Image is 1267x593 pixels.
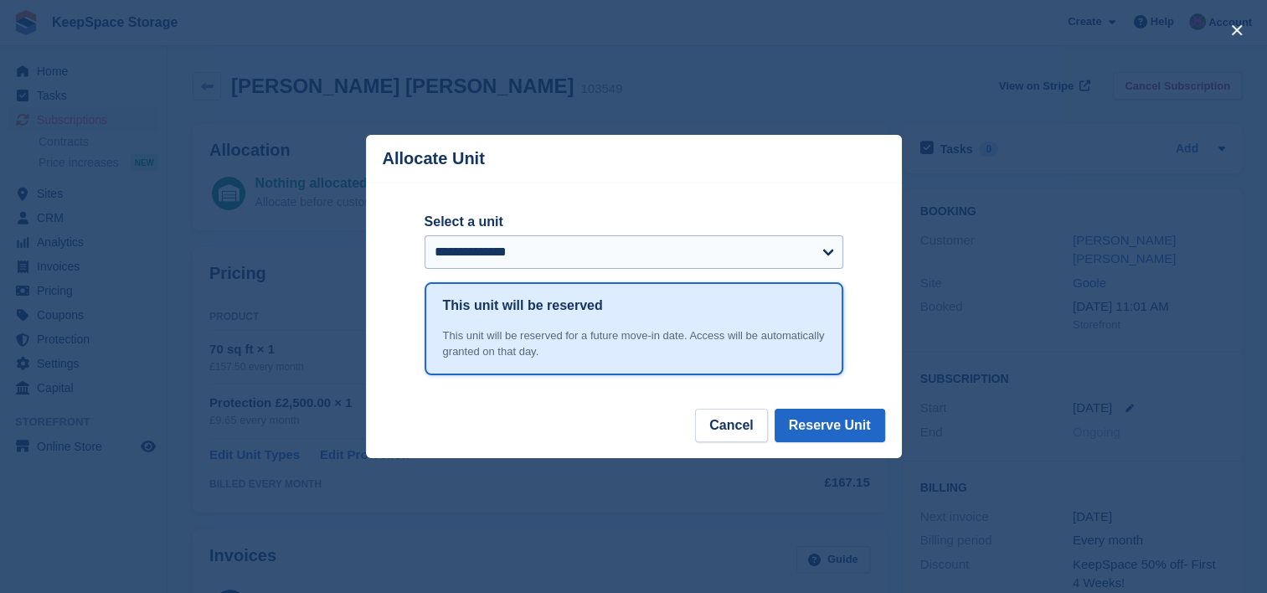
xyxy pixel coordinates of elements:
h1: This unit will be reserved [443,296,603,316]
button: Cancel [695,409,767,442]
button: Reserve Unit [775,409,885,442]
label: Select a unit [425,212,843,232]
button: close [1223,17,1250,44]
p: Allocate Unit [383,149,485,168]
div: This unit will be reserved for a future move-in date. Access will be automatically granted on tha... [443,327,825,360]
